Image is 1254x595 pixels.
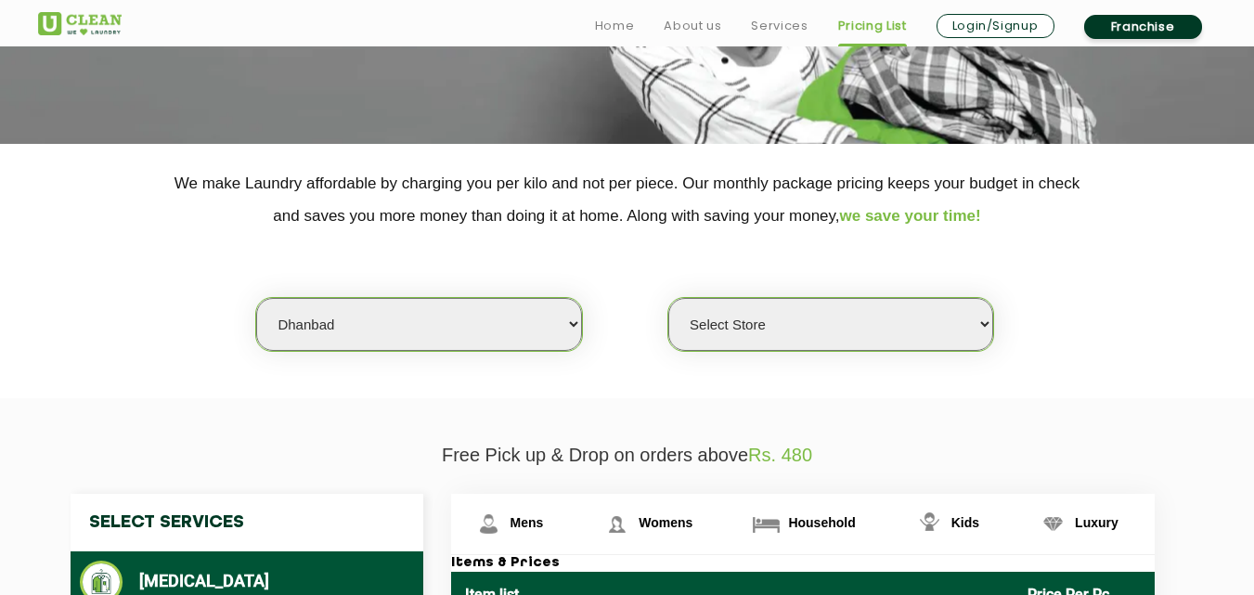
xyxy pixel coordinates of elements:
img: Womens [601,508,633,540]
a: Home [595,15,635,37]
img: Household [750,508,782,540]
img: UClean Laundry and Dry Cleaning [38,12,122,35]
a: Pricing List [838,15,907,37]
img: Luxury [1037,508,1069,540]
img: Kids [913,508,946,540]
span: Mens [511,515,544,530]
span: Luxury [1075,515,1118,530]
a: Login/Signup [937,14,1054,38]
span: Rs. 480 [748,445,812,465]
span: Womens [639,515,692,530]
img: Mens [472,508,505,540]
a: About us [664,15,721,37]
h4: Select Services [71,494,423,551]
p: Free Pick up & Drop on orders above [38,445,1217,466]
span: Household [788,515,855,530]
p: We make Laundry affordable by charging you per kilo and not per piece. Our monthly package pricin... [38,167,1217,232]
span: we save your time! [840,207,981,225]
span: Kids [951,515,979,530]
h3: Items & Prices [451,555,1155,572]
a: Services [751,15,808,37]
a: Franchise [1084,15,1202,39]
